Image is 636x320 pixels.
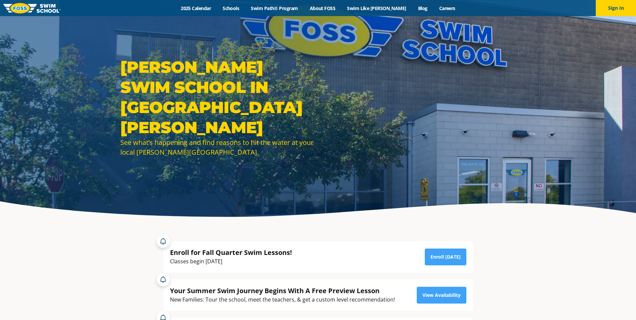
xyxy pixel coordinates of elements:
a: Schools [217,5,245,11]
div: New Families: Tour the school, meet the teachers, & get a custom level recommendation! [170,295,395,304]
a: Swim Path® Program [245,5,304,11]
div: See what’s happening and find reasons to hit the water at your local [PERSON_NAME][GEOGRAPHIC_DATA]. [120,138,315,157]
a: Swim Like [PERSON_NAME] [341,5,412,11]
img: FOSS Swim School Logo [3,3,61,13]
a: 2025 Calendar [175,5,217,11]
a: Careers [433,5,461,11]
a: About FOSS [304,5,341,11]
div: Enroll for Fall Quarter Swim Lessons! [170,248,292,257]
a: View Availability [417,287,466,304]
a: Enroll [DATE] [425,249,466,265]
a: Blog [412,5,433,11]
div: Classes begin [DATE] [170,257,292,266]
div: Your Summer Swim Journey Begins With A Free Preview Lesson [170,286,395,295]
h1: [PERSON_NAME] Swim School in [GEOGRAPHIC_DATA][PERSON_NAME] [120,57,315,138]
